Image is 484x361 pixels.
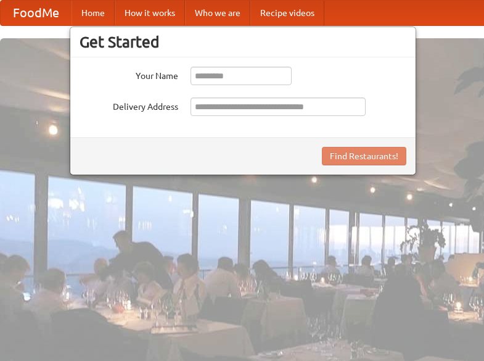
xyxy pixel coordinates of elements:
[115,1,185,25] a: How it works
[250,1,324,25] a: Recipe videos
[72,1,115,25] a: Home
[80,98,178,113] label: Delivery Address
[1,1,72,25] a: FoodMe
[322,147,406,165] button: Find Restaurants!
[80,67,178,82] label: Your Name
[185,1,250,25] a: Who we are
[80,33,406,51] h3: Get Started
